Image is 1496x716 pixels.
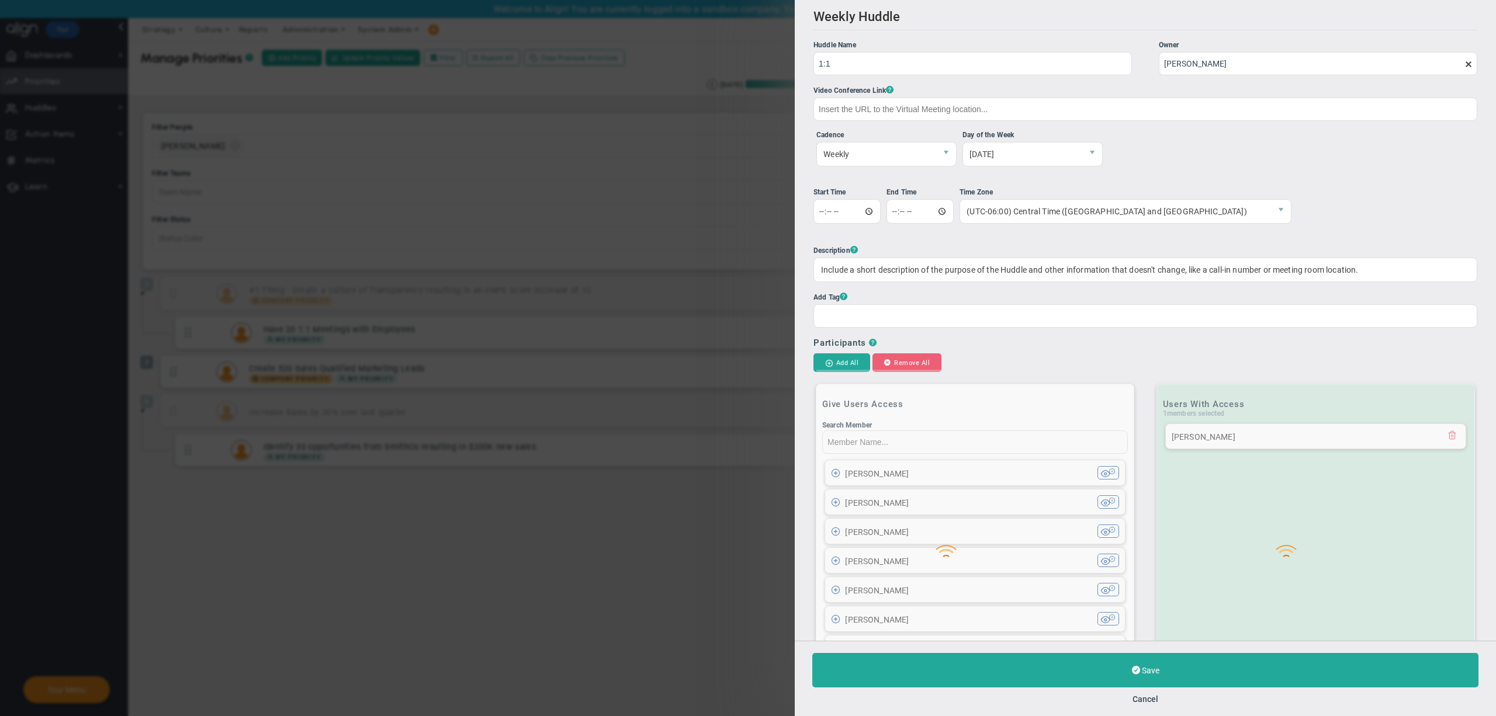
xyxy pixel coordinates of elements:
[936,142,956,166] span: select
[962,130,1103,141] div: Day of the Week
[813,40,1132,51] div: Huddle Name
[812,653,1478,687] button: Save
[813,187,884,198] div: Start Time
[1159,40,1477,51] div: Owner
[886,199,954,224] input: Meeting End Time
[960,200,1271,223] span: (UTC-06:00) Central Time ([GEOGRAPHIC_DATA] and [GEOGRAPHIC_DATA])
[1082,142,1102,166] span: select
[886,187,957,198] div: End Time
[813,98,1477,121] input: Insert the URL to the Virtual Meeting location...
[813,52,1132,75] input: Huddle Name Owner
[813,9,900,24] span: Weekly Huddle
[813,258,1477,282] div: Include a short description of the purpose of the Huddle and other information that doesn't chang...
[1142,666,1159,675] span: Save
[1159,52,1477,75] input: Owner
[813,84,1477,96] div: Video Conference Link
[813,244,1477,256] div: Description
[813,353,870,372] button: Add All
[813,199,881,224] input: Meeting Start Time
[963,142,1082,166] span: [DATE]
[813,291,1477,303] div: Add Tag
[817,142,936,166] span: Weekly
[1477,59,1487,68] span: clear
[960,187,1291,198] div: Time Zone
[872,353,941,372] button: Remove All
[814,305,840,326] input: Add Tag
[813,338,866,348] div: Participants
[816,130,957,141] div: Cadence
[1133,694,1158,704] button: Cancel
[1271,200,1291,223] span: select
